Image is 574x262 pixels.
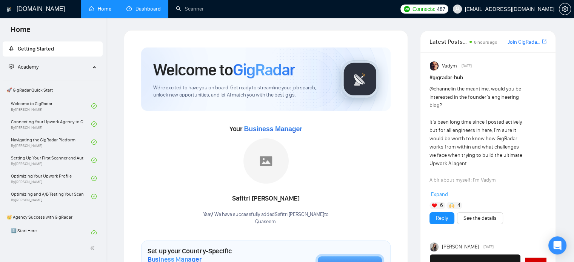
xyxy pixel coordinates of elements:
[244,125,302,133] span: Business Manager
[11,134,91,150] a: Navigating the GigRadar PlatformBy[PERSON_NAME]
[3,210,102,225] span: 👑 Agency Success with GigRadar
[457,212,503,224] button: See the details
[462,63,472,69] span: [DATE]
[176,6,204,12] a: searchScanner
[203,211,329,225] div: Yaay! We have successfully added Safitri [PERSON_NAME] to
[11,152,91,169] a: Setting Up Your First Scanner and Auto-BidderBy[PERSON_NAME]
[90,244,97,252] span: double-left
[559,3,571,15] button: setting
[153,84,329,99] span: We're excited to have you on board. Get ready to streamline your job search, unlock new opportuni...
[11,116,91,132] a: Connecting Your Upwork Agency to GigRadarBy[PERSON_NAME]
[91,103,97,109] span: check-circle
[455,6,460,12] span: user
[9,64,14,69] span: fund-projection-screen
[457,202,460,209] span: 4
[229,125,302,133] span: Your
[542,38,546,44] span: export
[3,83,102,98] span: 🚀 GigRadar Quick Start
[89,6,111,12] a: homeHome
[126,6,161,12] a: dashboardDashboard
[440,202,443,209] span: 6
[463,214,497,222] a: See the details
[508,38,540,46] a: Join GigRadar Slack Community
[432,203,437,208] img: ❤️
[91,194,97,199] span: check-circle
[542,38,546,45] a: export
[5,24,37,40] span: Home
[6,3,12,15] img: logo
[483,244,494,250] span: [DATE]
[449,203,454,208] img: 🙌
[437,5,445,13] span: 487
[18,46,54,52] span: Getting Started
[429,37,467,46] span: Latest Posts from the GigRadar Community
[559,6,571,12] span: setting
[91,139,97,145] span: check-circle
[203,218,329,225] p: Quaseem .
[429,86,452,92] span: @channel
[474,40,497,45] span: 8 hours ago
[442,243,479,251] span: [PERSON_NAME]
[429,74,546,82] h1: # gigradar-hub
[233,60,295,80] span: GigRadar
[9,64,38,70] span: Academy
[430,242,439,251] img: Mariia Heshka
[153,60,295,80] h1: Welcome to
[430,61,439,70] img: Vadym
[442,62,457,70] span: Vadym
[18,64,38,70] span: Academy
[436,214,448,222] a: Reply
[548,236,566,254] div: Open Intercom Messenger
[341,60,379,98] img: gigradar-logo.png
[243,138,289,184] img: placeholder.png
[404,6,410,12] img: upwork-logo.png
[11,188,91,205] a: Optimizing and A/B Testing Your Scanner for Better ResultsBy[PERSON_NAME]
[431,191,448,198] span: Expand
[91,121,97,127] span: check-circle
[11,98,91,114] a: Welcome to GigRadarBy[PERSON_NAME]
[91,158,97,163] span: check-circle
[11,225,91,241] a: 1️⃣ Start Here
[412,5,435,13] span: Connects:
[559,6,571,12] a: setting
[203,192,329,205] div: Safitri [PERSON_NAME]
[3,41,103,57] li: Getting Started
[11,170,91,187] a: Optimizing Your Upwork ProfileBy[PERSON_NAME]
[91,230,97,236] span: check-circle
[91,176,97,181] span: check-circle
[429,212,454,224] button: Reply
[9,46,14,51] span: rocket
